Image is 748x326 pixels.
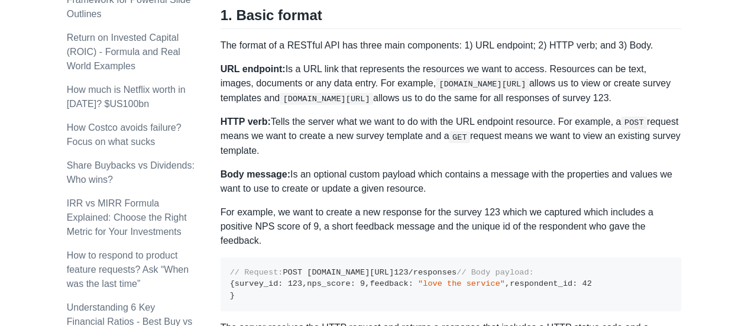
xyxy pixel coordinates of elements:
[280,93,373,105] code: [DOMAIN_NAME][URL]
[67,198,187,237] a: IRR vs MIRR Formula Explained: Choose the Right Metric for Your Investments
[621,117,647,128] code: POST
[67,33,180,71] a: Return on Invested Capital (ROIC) - Formula and Real World Examples
[360,279,365,288] span: 9
[394,268,408,277] span: 123
[230,279,235,288] span: {
[302,279,307,288] span: ,
[449,131,469,143] code: GET
[67,122,182,147] a: How Costco avoids failure? Focus on what sucks
[418,279,505,288] span: "love the service"
[221,38,682,53] p: The format of a RESTful API has three main components: 1) URL endpoint; 2) HTTP verb; and 3) Body.
[365,279,370,288] span: ,
[221,117,271,127] strong: HTTP verb:
[221,7,682,29] h2: 1. Basic format
[230,268,592,300] code: POST [DOMAIN_NAME][URL] /responses survey_id nps_score feedback respondent_id
[230,291,235,300] span: }
[67,85,186,109] a: How much is Netflix worth in [DATE]? $US100bn
[221,167,682,196] p: Is an optional custom payload which contains a message with the properties and values we want to ...
[230,268,283,277] span: // Request:
[572,279,577,288] span: :
[221,62,682,105] p: Is a URL link that represents the resources we want to access. Resources can be text, images, doc...
[221,115,682,158] p: Tells the server what we want to do with the URL endpoint resource. For example, a request means ...
[582,279,591,288] span: 42
[351,279,355,288] span: :
[409,279,413,288] span: :
[67,160,195,185] a: Share Buybacks vs Dividends: Who wins?
[221,205,682,248] p: For example, we want to create a new response for the survey 123 which we captured which includes...
[221,64,286,74] strong: URL endpoint:
[288,279,302,288] span: 123
[505,279,510,288] span: ,
[436,78,529,90] code: [DOMAIN_NAME][URL]
[67,250,189,289] a: How to respond to product feature requests? Ask “When was the last time”
[456,268,534,277] span: // Body payload:
[221,169,290,179] strong: Body message:
[278,279,283,288] span: :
